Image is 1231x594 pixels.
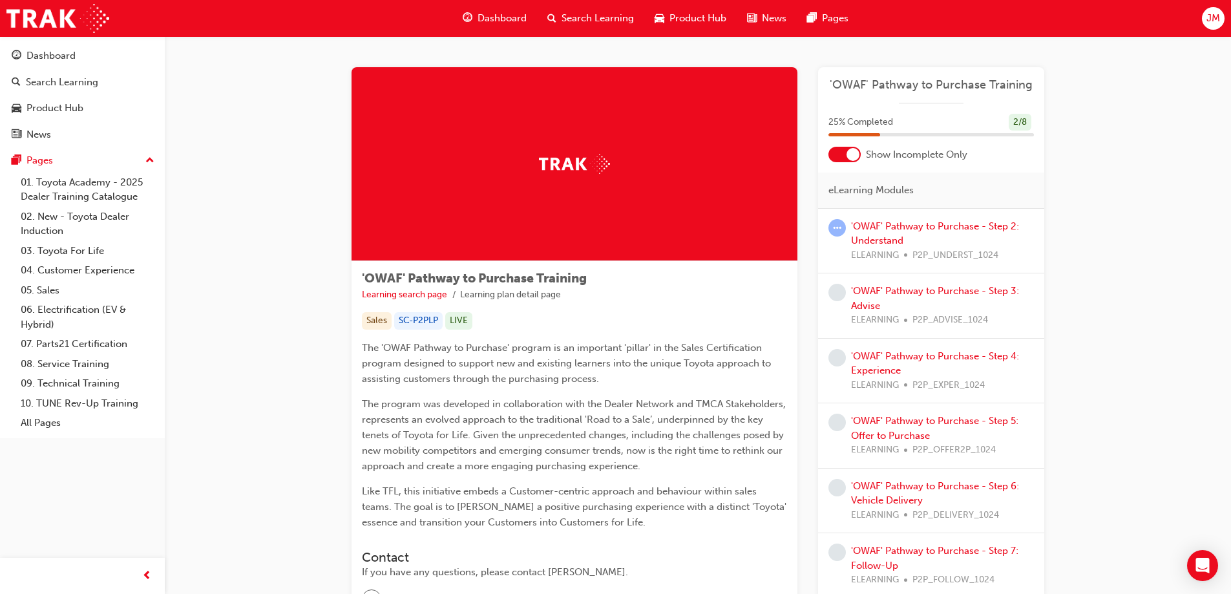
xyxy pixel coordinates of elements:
[797,5,859,32] a: pages-iconPages
[912,443,996,458] span: P2P_OFFER2P_1024
[851,350,1019,377] a: 'OWAF' Pathway to Purchase - Step 4: Experience
[26,127,51,142] div: News
[16,173,160,207] a: 01. Toyota Academy - 2025 Dealer Training Catalogue
[5,44,160,68] a: Dashboard
[851,573,899,588] span: ELEARNING
[828,414,846,431] span: learningRecordVerb_NONE-icon
[547,10,556,27] span: search-icon
[1202,7,1225,30] button: JM
[452,5,537,32] a: guage-iconDashboard
[828,349,846,366] span: learningRecordVerb_NONE-icon
[463,10,472,27] span: guage-icon
[5,96,160,120] a: Product Hub
[851,378,899,393] span: ELEARNING
[851,313,899,328] span: ELEARNING
[5,70,160,94] a: Search Learning
[16,300,160,334] a: 06. Electrification (EV & Hybrid)
[5,41,160,149] button: DashboardSearch LearningProduct HubNews
[12,77,21,89] span: search-icon
[12,129,21,141] span: news-icon
[851,480,1019,507] a: 'OWAF' Pathway to Purchase - Step 6: Vehicle Delivery
[26,48,76,63] div: Dashboard
[26,101,83,116] div: Product Hub
[362,398,788,472] span: The program was developed in collaboration with the Dealer Network and TMCA Stakeholders, represe...
[851,220,1019,247] a: 'OWAF' Pathway to Purchase - Step 2: Understand
[16,260,160,281] a: 04. Customer Experience
[828,78,1034,92] a: 'OWAF' Pathway to Purchase Training
[362,271,587,286] span: 'OWAF' Pathway to Purchase Training
[866,147,967,162] span: Show Incomplete Only
[5,149,160,173] button: Pages
[16,413,160,433] a: All Pages
[16,207,160,241] a: 02. New - Toyota Dealer Induction
[822,11,848,26] span: Pages
[1187,550,1218,581] div: Open Intercom Messenger
[851,415,1018,441] a: 'OWAF' Pathway to Purchase - Step 5: Offer to Purchase
[912,573,994,588] span: P2P_FOLLOW_1024
[912,378,985,393] span: P2P_EXPER_1024
[26,75,98,90] div: Search Learning
[16,334,160,354] a: 07. Parts21 Certification
[16,241,160,261] a: 03. Toyota For Life
[762,11,786,26] span: News
[394,312,443,330] div: SC-P2PLP
[16,354,160,374] a: 08. Service Training
[644,5,737,32] a: car-iconProduct Hub
[537,5,644,32] a: search-iconSearch Learning
[828,284,846,301] span: learningRecordVerb_NONE-icon
[747,10,757,27] span: news-icon
[1206,11,1220,26] span: JM
[478,11,527,26] span: Dashboard
[362,485,789,528] span: Like TFL, this initiative embeds a Customer-centric approach and behaviour within sales teams. Th...
[145,153,154,169] span: up-icon
[12,155,21,167] span: pages-icon
[828,219,846,237] span: learningRecordVerb_ATTEMPT-icon
[26,153,53,168] div: Pages
[5,123,160,147] a: News
[12,103,21,114] span: car-icon
[460,288,561,302] li: Learning plan detail page
[12,50,21,62] span: guage-icon
[828,544,846,561] span: learningRecordVerb_NONE-icon
[16,394,160,414] a: 10. TUNE Rev-Up Training
[807,10,817,27] span: pages-icon
[142,568,152,584] span: prev-icon
[362,289,447,300] a: Learning search page
[851,443,899,458] span: ELEARNING
[912,248,998,263] span: P2P_UNDERST_1024
[912,508,999,523] span: P2P_DELIVERY_1024
[16,374,160,394] a: 09. Technical Training
[851,248,899,263] span: ELEARNING
[362,565,787,580] div: If you have any questions, please contact [PERSON_NAME].
[851,508,899,523] span: ELEARNING
[828,183,914,198] span: eLearning Modules
[16,281,160,301] a: 05. Sales
[912,313,988,328] span: P2P_ADVISE_1024
[655,10,664,27] span: car-icon
[828,479,846,496] span: learningRecordVerb_NONE-icon
[562,11,634,26] span: Search Learning
[1009,114,1031,131] div: 2 / 8
[828,115,893,130] span: 25 % Completed
[851,285,1019,312] a: 'OWAF' Pathway to Purchase - Step 3: Advise
[362,312,392,330] div: Sales
[6,4,109,33] img: Trak
[362,342,773,385] span: The 'OWAF Pathway to Purchase' program is an important 'pillar' in the Sales Certification progra...
[362,550,787,565] h3: Contact
[851,545,1018,571] a: 'OWAF' Pathway to Purchase - Step 7: Follow-Up
[539,154,610,174] img: Trak
[445,312,472,330] div: LIVE
[737,5,797,32] a: news-iconNews
[669,11,726,26] span: Product Hub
